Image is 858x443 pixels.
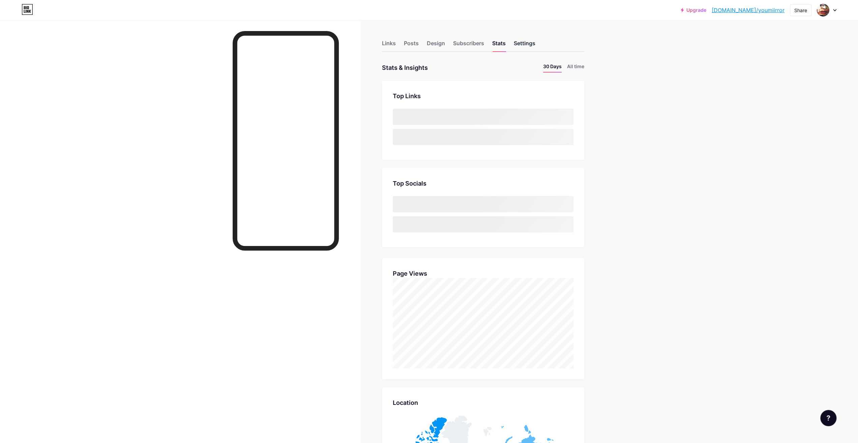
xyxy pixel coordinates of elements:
li: All time [567,63,584,73]
a: [DOMAIN_NAME]/youmiirror [712,6,785,14]
div: Design [427,39,445,51]
div: Stats & Insights [382,63,428,73]
div: Posts [404,39,419,51]
div: Links [382,39,396,51]
div: Location [393,398,573,407]
div: Top Links [393,91,573,101]
div: Subscribers [453,39,484,51]
div: Top Socials [393,179,573,188]
div: Stats [492,39,506,51]
path: Svalbard and Jan Mayen [483,426,492,437]
div: Share [794,7,807,14]
img: youmiirror [817,4,829,17]
li: 30 Days [543,63,562,73]
a: Upgrade [681,7,706,13]
div: Page Views [393,269,573,278]
div: Settings [514,39,535,51]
